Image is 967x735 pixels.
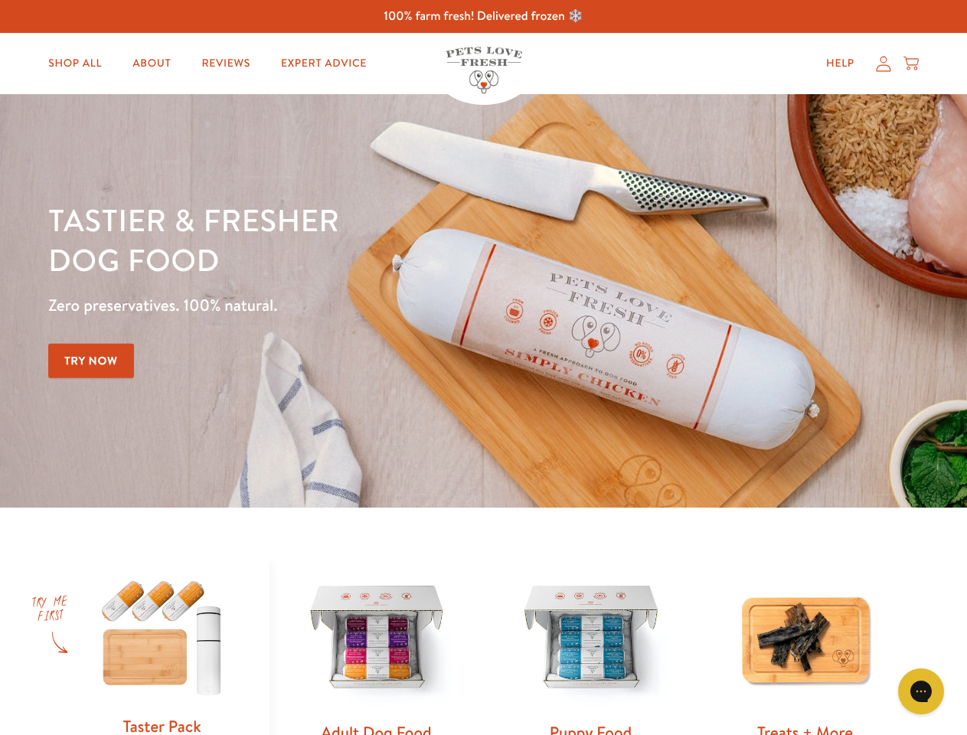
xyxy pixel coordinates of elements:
[269,48,379,79] a: Expert Advice
[36,48,114,79] a: Shop All
[48,292,629,319] p: Zero preservatives. 100% natural.
[120,48,183,79] a: About
[446,47,522,93] img: Pets Love Fresh
[48,200,629,279] h1: Tastier & fresher dog food
[48,344,134,378] a: Try Now
[814,48,867,79] a: Help
[189,48,262,79] a: Reviews
[890,663,952,720] iframe: Gorgias live chat messenger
